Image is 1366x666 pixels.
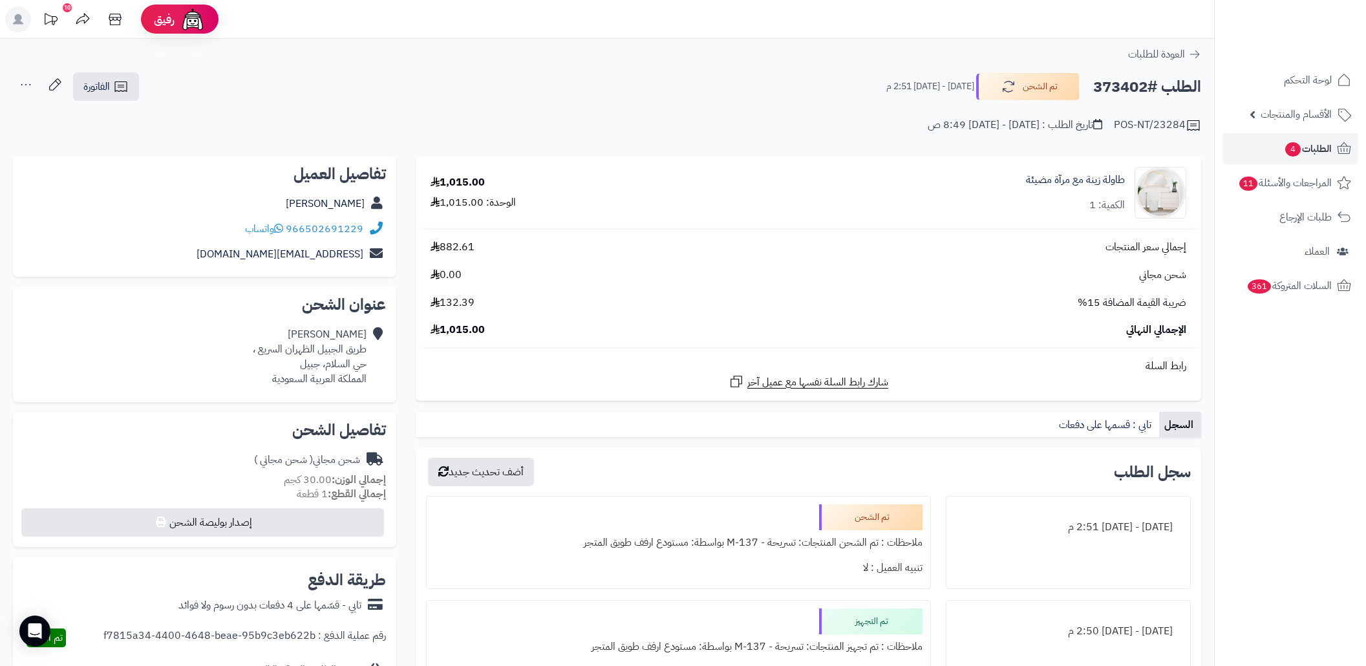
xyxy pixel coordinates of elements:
[1089,198,1125,213] div: الكمية: 1
[819,504,923,530] div: تم الشحن
[23,297,386,312] h2: عنوان الشحن
[431,175,485,190] div: 1,015.00
[1305,242,1330,261] span: العملاء
[1128,47,1185,62] span: العودة للطلبات
[434,530,923,555] div: ملاحظات : تم الشحن المنتجات: تسريحة - M-137 بواسطة: مستودع ارفف طويق المتجر
[1105,240,1186,255] span: إجمالي سعر المنتجات
[103,628,386,647] div: رقم عملية الدفع : f7815a34-4400-4648-beae-95b9c3eb622b
[819,608,923,634] div: تم التجهيز
[1222,167,1358,199] a: المراجعات والأسئلة11
[1222,202,1358,233] a: طلبات الإرجاع
[431,195,516,210] div: الوحدة: 1,015.00
[34,6,67,36] a: تحديثات المنصة
[1222,270,1358,301] a: السلات المتروكة361
[1246,277,1332,295] span: السلات المتروكة
[83,79,110,94] span: الفاتورة
[1238,174,1332,192] span: المراجعات والأسئلة
[1128,47,1201,62] a: العودة للطلبات
[253,327,367,386] div: [PERSON_NAME] طريق الجبيل الظهران السريع ، حي السلام، جبيل المملكة العربية السعودية
[197,246,363,262] a: [EMAIL_ADDRESS][DOMAIN_NAME]
[747,375,888,390] span: شارك رابط السلة نفسها مع عميل آخر
[1026,173,1125,188] a: طاولة زينة مع مرآة مضيئة
[1222,65,1358,96] a: لوحة التحكم
[254,453,360,467] div: شحن مجاني
[286,196,365,211] a: [PERSON_NAME]
[1284,140,1332,158] span: الطلبات
[21,508,384,537] button: إصدار بوليصة الشحن
[434,555,923,581] div: تنبيه العميل : لا
[1239,177,1257,191] span: 11
[729,374,888,390] a: شارك رابط السلة نفسها مع عميل آخر
[928,118,1102,133] div: تاريخ الطلب : [DATE] - [DATE] 8:49 ص
[63,3,72,12] div: 10
[954,515,1182,540] div: [DATE] - [DATE] 2:51 م
[421,359,1196,374] div: رابط السلة
[23,166,386,182] h2: تفاصيل العميل
[1126,323,1186,338] span: الإجمالي النهائي
[1284,71,1332,89] span: لوحة التحكم
[954,619,1182,644] div: [DATE] - [DATE] 2:50 م
[1222,236,1358,267] a: العملاء
[1078,295,1186,310] span: ضريبة القيمة المضافة 15%
[431,268,462,283] span: 0.00
[1248,279,1271,294] span: 361
[1114,118,1201,133] div: POS-NT/23284
[332,472,386,488] strong: إجمالي الوزن:
[178,598,361,613] div: تابي - قسّمها على 4 دفعات بدون رسوم ولا فوائد
[284,472,386,488] small: 30.00 كجم
[328,486,386,502] strong: إجمالي القطع:
[1139,268,1186,283] span: شحن مجاني
[23,422,386,438] h2: تفاصيل الشحن
[73,72,139,101] a: الفاتورة
[1261,105,1332,124] span: الأقسام والمنتجات
[1222,133,1358,164] a: الطلبات4
[154,12,175,27] span: رفيق
[886,80,974,93] small: [DATE] - [DATE] 2:51 م
[245,221,283,237] a: واتساب
[434,634,923,660] div: ملاحظات : تم تجهيز المنتجات: تسريحة - M-137 بواسطة: مستودع ارفف طويق المتجر
[19,616,50,647] div: Open Intercom Messenger
[1279,208,1332,226] span: طلبات الإرجاع
[1054,412,1159,438] a: تابي : قسمها على دفعات
[180,6,206,32] img: ai-face.png
[976,73,1080,100] button: تم الشحن
[308,572,386,588] h2: طريقة الدفع
[1159,412,1201,438] a: السجل
[431,240,475,255] span: 882.61
[1135,167,1186,219] img: 1752151858-1-90x90.jpg
[1285,142,1301,156] span: 4
[1093,74,1201,100] h2: الطلب #373402
[254,452,313,467] span: ( شحن مجاني )
[431,295,475,310] span: 132.39
[297,486,386,502] small: 1 قطعة
[1114,464,1191,480] h3: سجل الطلب
[1278,10,1354,37] img: logo-2.png
[431,323,485,338] span: 1,015.00
[286,221,363,237] a: 966502691229
[428,458,534,486] button: أضف تحديث جديد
